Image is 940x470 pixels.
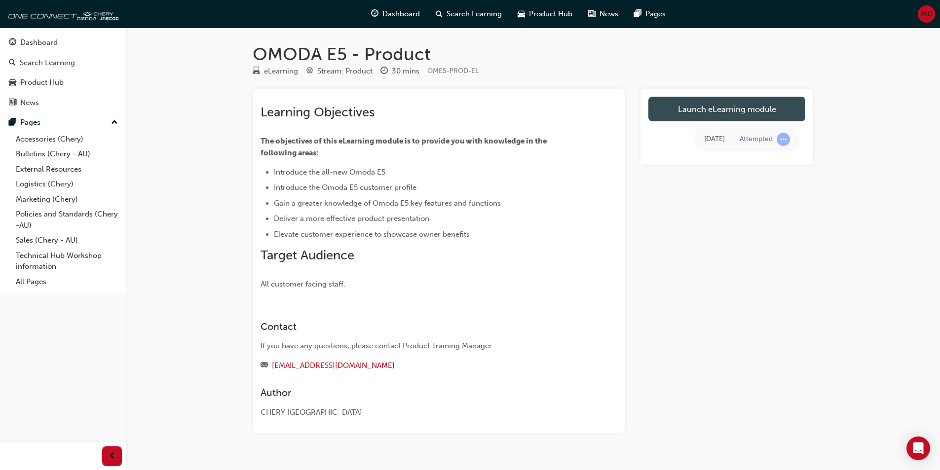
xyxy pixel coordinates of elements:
[9,38,16,47] span: guage-icon
[580,4,626,24] a: news-iconNews
[5,4,118,24] img: oneconnect
[371,8,378,20] span: guage-icon
[274,214,429,223] span: Deliver a more effective product presentation
[253,65,298,77] div: Type
[12,162,122,177] a: External Resources
[427,67,479,75] span: Learning resource code
[645,8,666,20] span: Pages
[510,4,580,24] a: car-iconProduct Hub
[20,37,58,48] div: Dashboard
[921,8,933,20] span: MD
[274,183,416,192] span: Introduce the Omoda E5 customer profile
[261,280,345,289] span: All customer facing staff.
[12,207,122,233] a: Policies and Standards (Chery -AU)
[253,67,260,76] span: learningResourceType_ELEARNING-icon
[634,8,641,20] span: pages-icon
[264,66,298,77] div: eLearning
[12,146,122,162] a: Bulletins (Chery - AU)
[906,436,930,460] div: Open Intercom Messenger
[12,192,122,207] a: Marketing (Chery)
[261,137,548,157] span: The objectives of this eLearning module is to provide you with knowledge in the following areas:
[12,177,122,192] a: Logistics (Chery)
[12,248,122,274] a: Technical Hub Workshop information
[600,8,618,20] span: News
[380,65,419,77] div: Duration
[918,5,935,23] button: MD
[20,57,75,69] div: Search Learning
[529,8,572,20] span: Product Hub
[274,199,501,208] span: Gain a greater knowledge of Omoda E5 key features and functions
[4,113,122,132] button: Pages
[317,66,373,77] div: Stream: Product
[4,54,122,72] a: Search Learning
[9,118,16,127] span: pages-icon
[740,135,773,144] div: Attempted
[111,116,118,129] span: up-icon
[626,4,674,24] a: pages-iconPages
[382,8,420,20] span: Dashboard
[261,248,354,263] span: Target Audience
[392,66,419,77] div: 30 mins
[518,8,525,20] span: car-icon
[447,8,502,20] span: Search Learning
[363,4,428,24] a: guage-iconDashboard
[253,43,813,65] h1: OMODA E5 - Product
[261,105,375,120] span: Learning Objectives
[272,361,395,370] a: [EMAIL_ADDRESS][DOMAIN_NAME]
[436,8,443,20] span: search-icon
[4,32,122,113] button: DashboardSearch LearningProduct HubNews
[261,321,581,332] h3: Contact
[9,99,16,108] span: news-icon
[261,387,581,398] h3: Author
[588,8,596,20] span: news-icon
[261,362,268,370] span: email-icon
[12,233,122,248] a: Sales (Chery - AU)
[9,78,16,87] span: car-icon
[4,34,122,52] a: Dashboard
[648,97,805,121] a: Launch eLearning module
[20,97,39,108] div: News
[20,117,40,128] div: Pages
[777,133,790,146] span: learningRecordVerb_ATTEMPT-icon
[306,67,313,76] span: target-icon
[261,407,581,418] div: CHERY [GEOGRAPHIC_DATA]
[428,4,510,24] a: search-iconSearch Learning
[12,132,122,147] a: Accessories (Chery)
[380,67,388,76] span: clock-icon
[704,134,725,145] div: Sat Sep 06 2025 10:35:11 GMT+1000 (Australian Eastern Standard Time)
[20,77,64,88] div: Product Hub
[12,274,122,289] a: All Pages
[109,450,116,463] span: prev-icon
[274,168,385,177] span: Introduce the all-new Omoda E5
[261,340,581,352] div: If you have any questions, please contact Product Training Manager.
[261,360,581,372] div: Email
[274,230,470,239] span: Elevate customer experience to showcase owner benefits
[4,73,122,92] a: Product Hub
[9,59,16,68] span: search-icon
[306,65,373,77] div: Stream
[4,94,122,112] a: News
